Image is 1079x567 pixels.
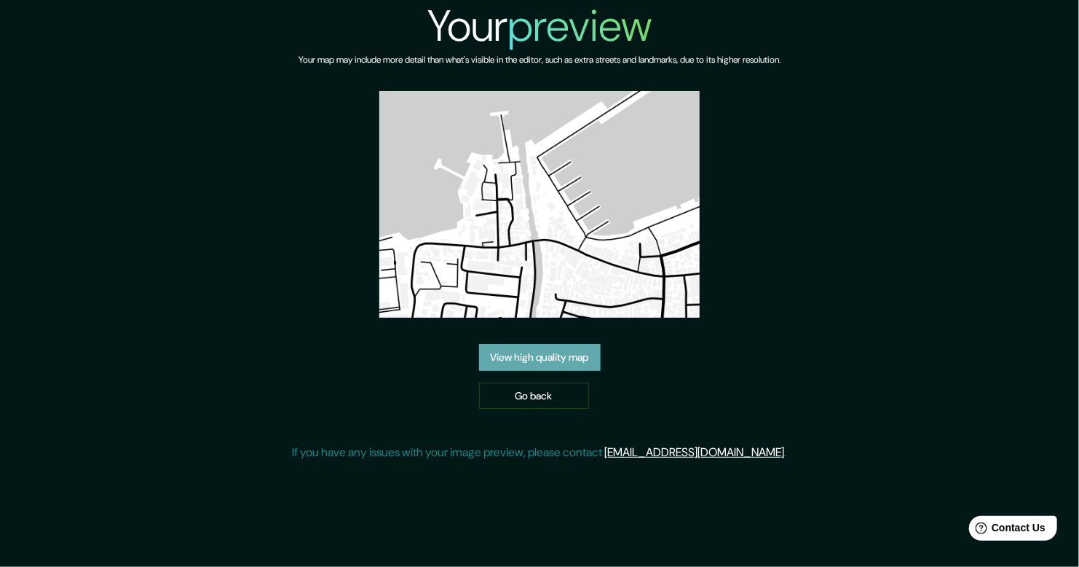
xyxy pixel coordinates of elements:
a: [EMAIL_ADDRESS][DOMAIN_NAME] [605,445,785,460]
h6: Your map may include more detail than what's visible in the editor, such as extra streets and lan... [299,52,780,68]
p: If you have any issues with your image preview, please contact . [293,444,787,461]
a: Go back [479,383,589,410]
img: created-map-preview [379,91,700,318]
iframe: Help widget launcher [949,510,1063,551]
a: View high quality map [479,344,601,371]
